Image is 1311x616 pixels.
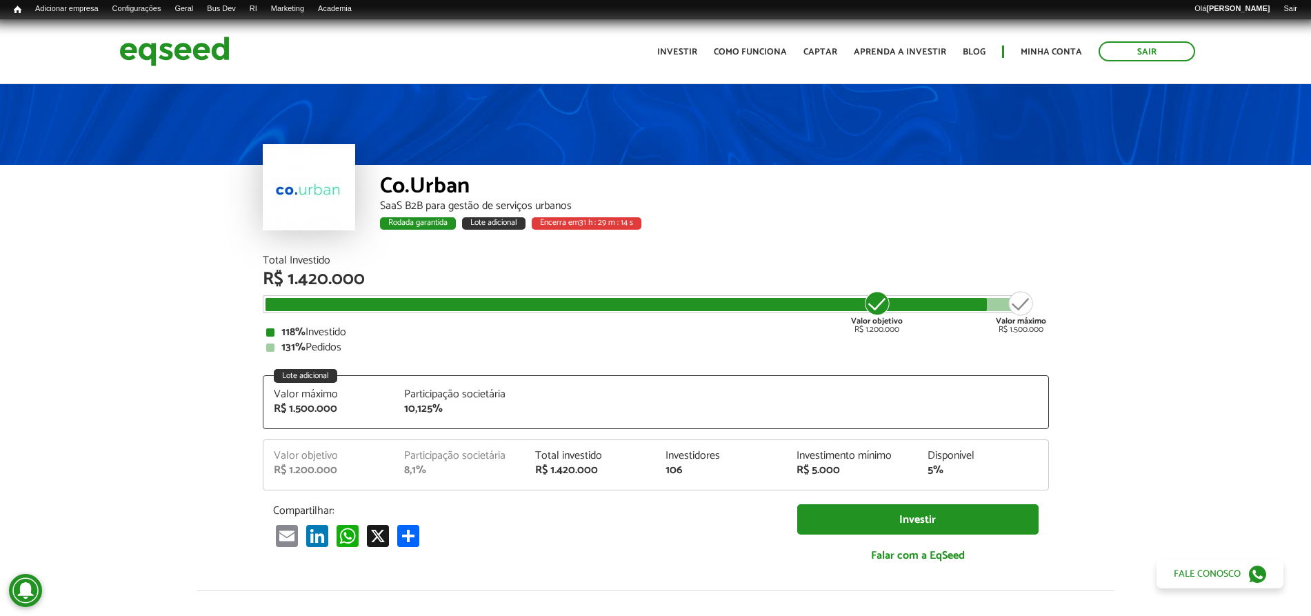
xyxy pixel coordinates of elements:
a: Blog [963,48,985,57]
div: Participação societária [404,450,514,461]
a: Geral [168,3,200,14]
div: 106 [665,465,776,476]
div: R$ 5.000 [797,465,907,476]
div: Valor máximo [274,389,384,400]
div: Encerra em [532,217,641,230]
strong: 131% [281,338,306,357]
a: X [364,524,392,547]
strong: Valor objetivo [851,315,903,328]
img: EqSeed [119,33,230,70]
a: Fale conosco [1157,559,1283,588]
div: R$ 1.420.000 [263,270,1049,288]
div: Rodada garantida [380,217,456,230]
strong: 118% [281,323,306,341]
a: Adicionar empresa [28,3,106,14]
a: Olá[PERSON_NAME] [1188,3,1277,14]
div: Total investido [535,450,646,461]
strong: [PERSON_NAME] [1206,4,1270,12]
a: Investir [797,504,1039,535]
a: Bus Dev [200,3,243,14]
div: R$ 1.500.000 [996,290,1046,334]
div: 8,1% [404,465,514,476]
a: LinkedIn [303,524,331,547]
strong: Valor máximo [996,315,1046,328]
a: Sair [1277,3,1304,14]
div: Co.Urban [380,175,1049,201]
span: Início [14,5,21,14]
a: Marketing [264,3,311,14]
a: Investir [657,48,697,57]
div: R$ 1.500.000 [274,404,384,415]
div: R$ 1.200.000 [851,290,903,334]
div: Participação societária [404,389,514,400]
div: Disponível [928,450,1038,461]
div: Total Investido [263,255,1049,266]
a: Academia [311,3,359,14]
a: Configurações [106,3,168,14]
p: Compartilhar: [273,504,777,517]
a: WhatsApp [334,524,361,547]
a: Captar [803,48,837,57]
div: R$ 1.420.000 [535,465,646,476]
div: Investido [266,327,1045,338]
div: 10,125% [404,404,514,415]
a: Email [273,524,301,547]
a: Como funciona [714,48,787,57]
a: Compartilhar [394,524,422,547]
div: Investidores [665,450,776,461]
div: Lote adicional [274,369,337,383]
a: Falar com a EqSeed [797,542,1039,570]
div: SaaS B2B para gestão de serviços urbanos [380,201,1049,212]
a: Minha conta [1021,48,1082,57]
div: Lote adicional [462,217,526,230]
a: Início [7,3,28,17]
div: R$ 1.200.000 [274,465,384,476]
a: RI [243,3,264,14]
span: 31 h : 29 m : 14 s [579,216,633,229]
div: 5% [928,465,1038,476]
a: Sair [1099,41,1195,61]
div: Investimento mínimo [797,450,907,461]
a: Aprenda a investir [854,48,946,57]
div: Valor objetivo [274,450,384,461]
div: Pedidos [266,342,1045,353]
